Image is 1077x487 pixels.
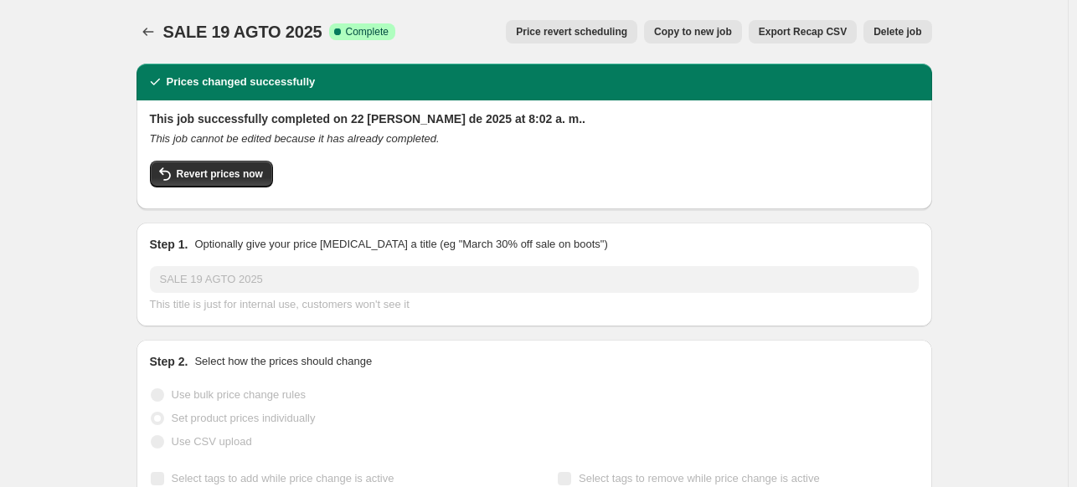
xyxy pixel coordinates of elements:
[150,236,188,253] h2: Step 1.
[506,20,637,44] button: Price revert scheduling
[150,298,410,310] span: This title is just for internal use, customers won't see it
[172,388,306,401] span: Use bulk price change rules
[194,353,372,370] p: Select how the prices should change
[150,161,273,187] button: Revert prices now
[172,435,252,448] span: Use CSV upload
[654,25,732,38] span: Copy to new job
[346,25,389,38] span: Complete
[194,236,607,253] p: Optionally give your price [MEDICAL_DATA] a title (eg "March 30% off sale on boots")
[749,20,857,44] button: Export Recap CSV
[863,20,931,44] button: Delete job
[150,132,440,145] i: This job cannot be edited because it has already completed.
[873,25,921,38] span: Delete job
[516,25,627,38] span: Price revert scheduling
[150,353,188,370] h2: Step 2.
[150,110,919,127] h2: This job successfully completed on 22 [PERSON_NAME] de 2025 at 8:02 a. m..
[137,20,160,44] button: Price change jobs
[150,266,919,293] input: 30% off holiday sale
[759,25,847,38] span: Export Recap CSV
[163,23,322,41] span: SALE 19 AGTO 2025
[172,412,316,424] span: Set product prices individually
[172,472,394,484] span: Select tags to add while price change is active
[644,20,742,44] button: Copy to new job
[167,74,316,90] h2: Prices changed successfully
[579,472,820,484] span: Select tags to remove while price change is active
[177,167,263,181] span: Revert prices now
